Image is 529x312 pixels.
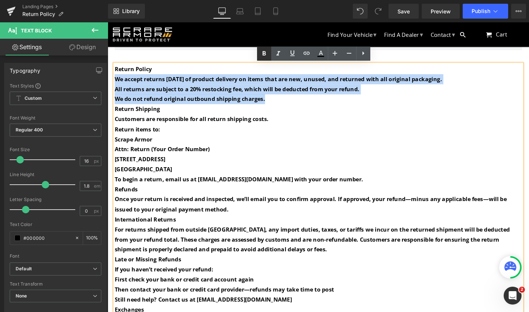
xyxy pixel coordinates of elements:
div: Font [10,254,101,259]
div: Letter Spacing [10,197,101,202]
b: Exchanges [7,303,39,311]
a: Design [56,39,110,55]
b: Customers are responsible for all return shipping costs. [7,99,172,108]
div: Text Color [10,222,101,227]
span: em [94,184,100,188]
b: For returns shipped from outside [GEOGRAPHIC_DATA], any import duties, taxes, or tariffs we incur... [7,217,430,247]
a: Search [377,10,395,19]
a: Contact▾ [343,6,373,19]
span: Save [397,7,410,15]
a: Preview [422,4,460,19]
button: Redo [371,4,386,19]
b: Refunds [7,175,32,183]
div: Typography [10,63,40,74]
b: Still need help? Contact us at [EMAIL_ADDRESS][DOMAIN_NAME] [7,292,197,300]
div: % [83,232,101,245]
a: Tablet [249,4,267,19]
a: Find A Dealer▾ [293,6,339,19]
span: Publish [472,8,490,14]
span: px [94,159,100,163]
i: Default [16,266,32,272]
span: Text Block [21,28,52,34]
b: Custom [25,95,42,102]
span: ▾ [368,9,371,17]
div: Text Styles [10,83,101,89]
b: International Returns [7,207,73,215]
b: First check your bank or credit card account again [7,271,156,279]
button: More [511,4,526,19]
div: Font Size [10,147,101,152]
a: Landing Pages [22,4,108,10]
span: ▾ [334,9,337,17]
span: Return Policy [22,11,55,17]
b: None [16,293,27,299]
b: [STREET_ADDRESS] [7,142,62,150]
b: Regular 400 [16,127,43,133]
b: We accept returns [DATE] of product delivery on items that are new, unused, and returned with all... [7,57,358,65]
b: Scrape Armor [7,121,48,129]
b: Return items to: [7,110,56,118]
b: [GEOGRAPHIC_DATA] [7,153,69,161]
a: Desktop [213,4,231,19]
b: Return Shipping [7,89,56,97]
span: Preview [431,7,451,15]
img: Scrape Armor [6,6,69,20]
button: Publish [463,4,508,19]
b: To begin a return, email us at [EMAIL_ADDRESS][DOMAIN_NAME] with your order number. [7,164,273,172]
b: Attn: Return (Your Order Number) [7,131,109,140]
b: All returns are subject to a 20% restocking fee, which will be deducted from your refund. [7,67,269,76]
span: 2 [519,287,525,293]
a: Find Your Vehicle▾ [232,6,289,19]
b: Once your return is received and inspected, we’ll email you to confirm approval. If approved, you... [7,185,427,204]
a: Cart [399,7,444,20]
span: Library [122,8,140,15]
input: Color [23,234,71,242]
div: Line Height [10,172,101,177]
a: New Library [108,4,145,19]
span: ▾ [284,9,288,17]
iframe: Intercom live chat [504,287,522,305]
b: Then contact your bank or credit card provider—refunds may take time to post [7,282,242,290]
a: Laptop [231,4,249,19]
b: Return Policy [7,46,47,54]
a: Mobile [267,4,285,19]
b: If you haven’t received your refund: [7,260,113,268]
span: px [94,208,100,213]
span: Cart [414,9,438,20]
b: We do not refund original outbound shipping charges. [7,78,168,86]
button: Undo [353,4,368,19]
div: Text Transform [10,281,101,287]
b: Late or Missing Refunds [7,249,79,258]
div: Font Weight [10,115,101,121]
